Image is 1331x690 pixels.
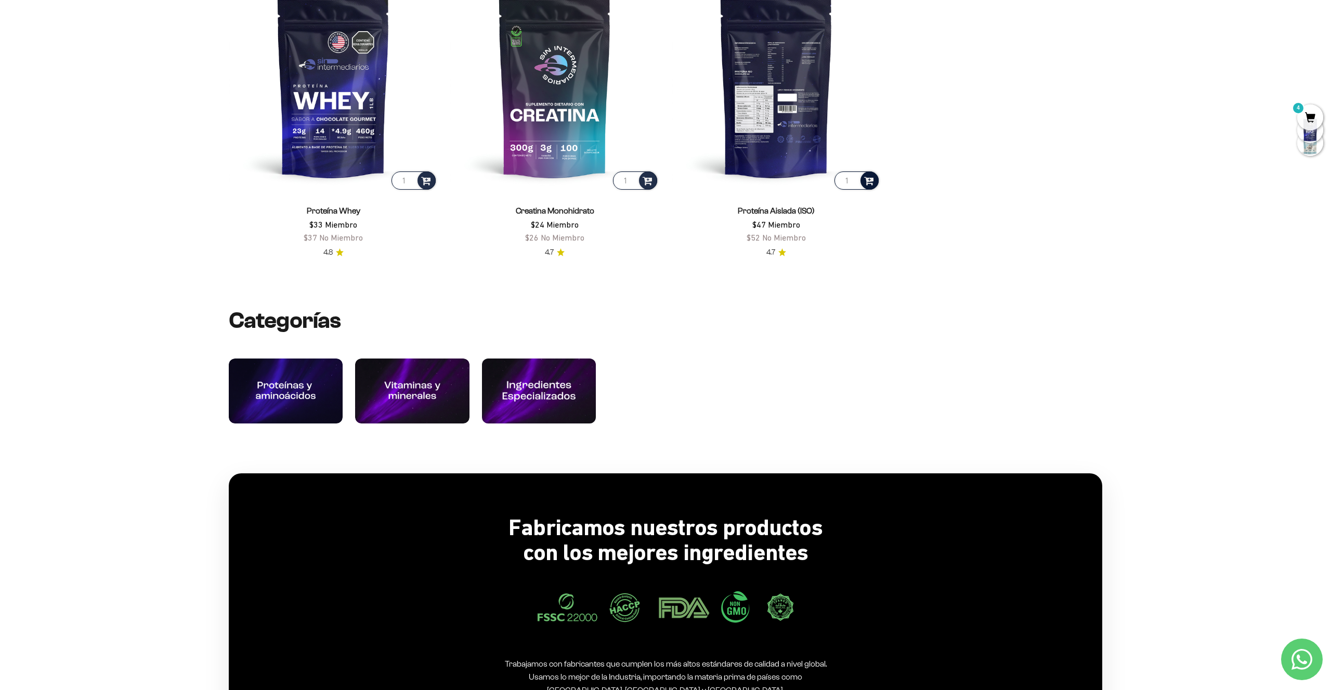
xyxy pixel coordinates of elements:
[738,206,815,215] a: Proteína Aislada (ISO)
[546,220,579,229] span: Miembro
[1292,102,1304,114] mark: 4
[309,220,323,229] span: $33
[497,515,834,565] p: Fabricamos nuestros productos con los mejores ingredientes
[323,247,333,258] span: 4.8
[307,206,360,215] a: Proteína Whey
[766,247,786,258] a: 4.74.7 de 5.0 estrellas
[541,233,584,242] span: No Miembro
[762,233,806,242] span: No Miembro
[531,220,544,229] span: $24
[747,233,760,242] span: $52
[545,247,554,258] span: 4.7
[323,247,344,258] a: 4.84.8 de 5.0 estrellas
[525,233,539,242] span: $26
[752,220,766,229] span: $47
[545,247,565,258] a: 4.74.7 de 5.0 estrellas
[768,220,800,229] span: Miembro
[229,308,341,333] split-lines: Categorías
[319,233,363,242] span: No Miembro
[1297,113,1323,124] a: 4
[516,206,594,215] a: Creatina Monohidrato
[304,233,317,242] span: $37
[325,220,357,229] span: Miembro
[766,247,775,258] span: 4.7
